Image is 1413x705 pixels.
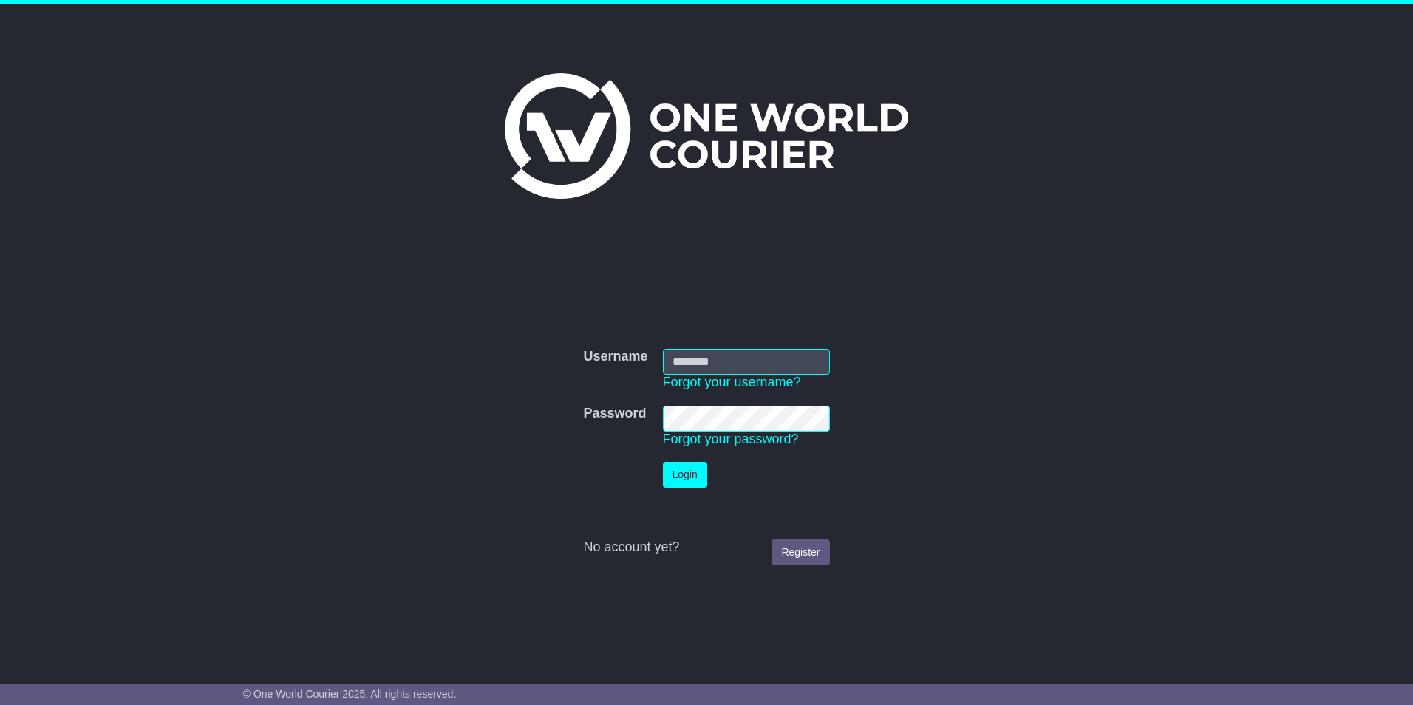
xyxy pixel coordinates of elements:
a: Register [772,539,829,565]
img: One World [505,73,908,199]
span: © One World Courier 2025. All rights reserved. [243,688,457,700]
button: Login [663,462,707,488]
a: Forgot your password? [663,432,799,446]
a: Forgot your username? [663,375,801,389]
label: Password [583,406,646,422]
label: Username [583,349,647,365]
div: No account yet? [583,539,829,556]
